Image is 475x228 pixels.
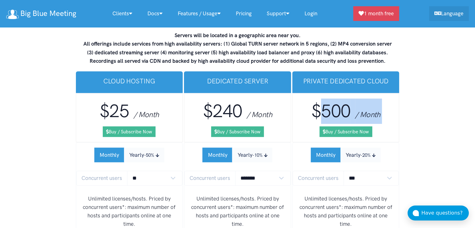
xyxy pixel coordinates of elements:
[184,171,235,186] span: Concurrent users
[311,148,341,162] button: Monthly
[170,7,228,20] a: Features / Usage
[247,110,272,119] span: / Month
[94,148,124,162] button: Monthly
[228,7,259,20] a: Pricing
[76,171,127,186] span: Concurrent users
[140,7,170,20] a: Docs
[202,148,272,162] div: Subscription Period
[340,148,381,162] button: Yearly-20%
[94,148,164,162] div: Subscription Period
[134,110,159,119] span: / Month
[6,7,76,20] a: Big Blue Meeting
[421,209,469,217] div: Have questions?
[100,100,129,122] span: $25
[103,126,156,137] a: Buy / Subscribe Now
[252,152,262,158] small: -10%
[259,7,297,20] a: Support
[144,152,154,158] small: -50%
[353,6,399,21] a: 1 month free
[81,77,178,86] h3: Cloud Hosting
[232,148,272,162] button: Yearly-10%
[6,10,19,19] img: logo
[105,7,140,20] a: Clients
[189,77,286,86] h3: Dedicated Server
[429,6,469,21] a: Language
[203,100,242,122] span: $240
[293,171,344,186] span: Concurrent users
[211,126,264,137] a: Buy / Subscribe Now
[408,206,469,221] button: Have questions?
[83,32,392,64] strong: Servers will be located in a geographic area near you. All offerings include services from high a...
[311,148,381,162] div: Subscription Period
[297,77,394,86] h3: Private Dedicated Cloud
[319,126,372,137] a: Buy / Subscribe Now
[297,7,325,20] a: Login
[355,110,380,119] span: / Month
[202,148,232,162] button: Monthly
[124,148,164,162] button: Yearly-50%
[360,152,371,158] small: -20%
[311,100,351,122] span: $500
